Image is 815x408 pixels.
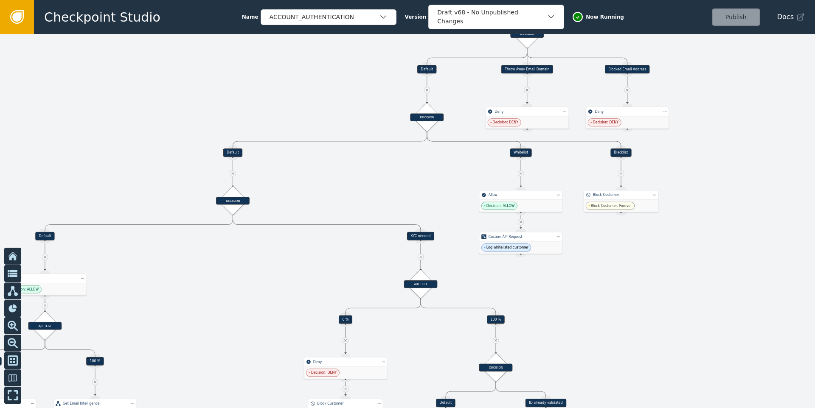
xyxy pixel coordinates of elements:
div: Allow [13,276,77,281]
div: DECISION [510,30,544,38]
div: Deny [313,359,378,364]
div: Whitelist [510,148,531,157]
button: ACCOUNT_AUTHENTICATION [261,9,396,25]
span: Now Running [586,13,624,21]
div: Blacklist [610,148,632,157]
button: Draft v68 - No Unpublished Changes [428,5,564,29]
div: Custom API Request [489,234,553,239]
div: A/B TEST [404,280,438,288]
div: DECISION [216,197,250,204]
div: Get Email Intelligence [63,401,127,406]
div: Blocked Email Address [605,65,650,73]
div: KYC needed [407,232,434,240]
span: Decision: ALLOW [486,203,514,208]
div: 100 % [86,357,104,366]
span: Docs [777,12,794,22]
div: A/B TEST [28,322,62,330]
span: Checkpoint Studio [44,8,160,27]
span: Version [405,13,427,21]
div: Default [35,232,54,240]
span: Decision: DENY [311,370,337,375]
div: Draft v68 - No Unpublished Changes [437,8,547,26]
a: Docs [777,12,805,22]
div: Default [436,399,455,407]
span: Name [242,13,259,21]
div: Deny [495,109,559,114]
div: ACCOUNT_AUTHENTICATION [270,13,379,22]
div: Throw Away Email Domain [501,65,553,73]
div: DECISION [410,113,444,121]
div: Allow [489,193,553,198]
div: Block Customer [593,193,649,198]
div: ID already validated [526,399,566,407]
div: Default [223,148,242,157]
span: Log whitelisted customer [486,245,528,250]
span: Block Customer: Forever [591,203,632,208]
div: 100 % [487,316,505,324]
div: Default [417,65,436,73]
span: Decision: DENY [593,120,618,125]
div: Block Customer [318,401,374,406]
div: Deny [595,109,660,114]
span: Decision: ALLOW [11,287,39,292]
div: DECISION [479,363,513,371]
div: 0 % [339,316,352,324]
span: Decision: DENY [493,120,518,125]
